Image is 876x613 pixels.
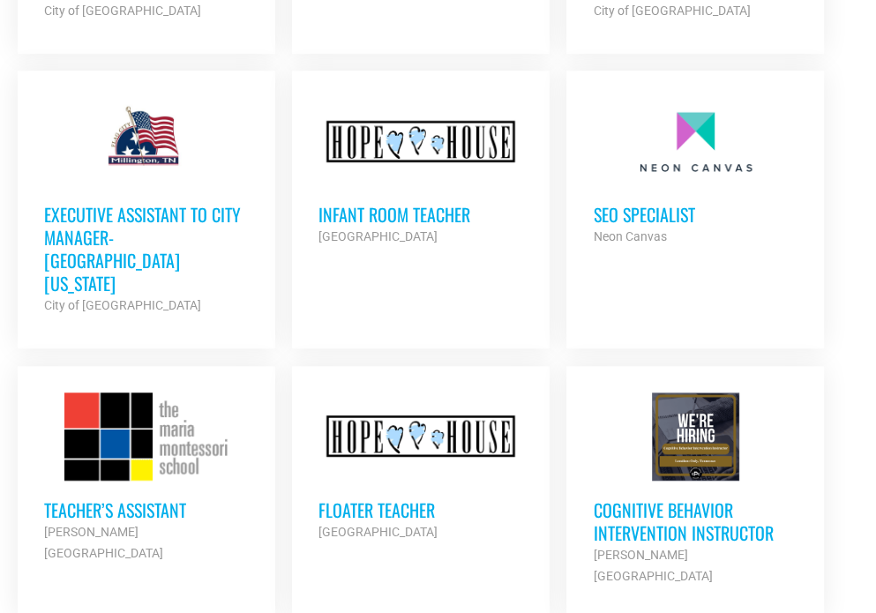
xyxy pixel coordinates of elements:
[44,525,163,560] strong: [PERSON_NAME][GEOGRAPHIC_DATA]
[44,203,249,295] h3: Executive Assistant to City Manager- [GEOGRAPHIC_DATA] [US_STATE]
[593,548,712,583] strong: [PERSON_NAME][GEOGRAPHIC_DATA]
[18,366,275,590] a: Teacher’s Assistant [PERSON_NAME][GEOGRAPHIC_DATA]
[44,298,201,312] strong: City of [GEOGRAPHIC_DATA]
[593,4,750,18] strong: City of [GEOGRAPHIC_DATA]
[593,498,797,544] h3: Cognitive Behavior Intervention Instructor
[318,525,438,539] strong: [GEOGRAPHIC_DATA]
[318,229,438,243] strong: [GEOGRAPHIC_DATA]
[318,498,523,521] h3: Floater Teacher
[566,71,824,273] a: SEO Specialist Neon Canvas
[318,203,523,226] h3: Infant Room Teacher
[44,498,249,521] h3: Teacher’s Assistant
[44,4,201,18] strong: City of [GEOGRAPHIC_DATA]
[292,71,550,273] a: Infant Room Teacher [GEOGRAPHIC_DATA]
[18,71,275,342] a: Executive Assistant to City Manager- [GEOGRAPHIC_DATA] [US_STATE] City of [GEOGRAPHIC_DATA]
[292,366,550,569] a: Floater Teacher [GEOGRAPHIC_DATA]
[593,203,797,226] h3: SEO Specialist
[566,366,824,613] a: Cognitive Behavior Intervention Instructor [PERSON_NAME][GEOGRAPHIC_DATA]
[593,229,666,243] strong: Neon Canvas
